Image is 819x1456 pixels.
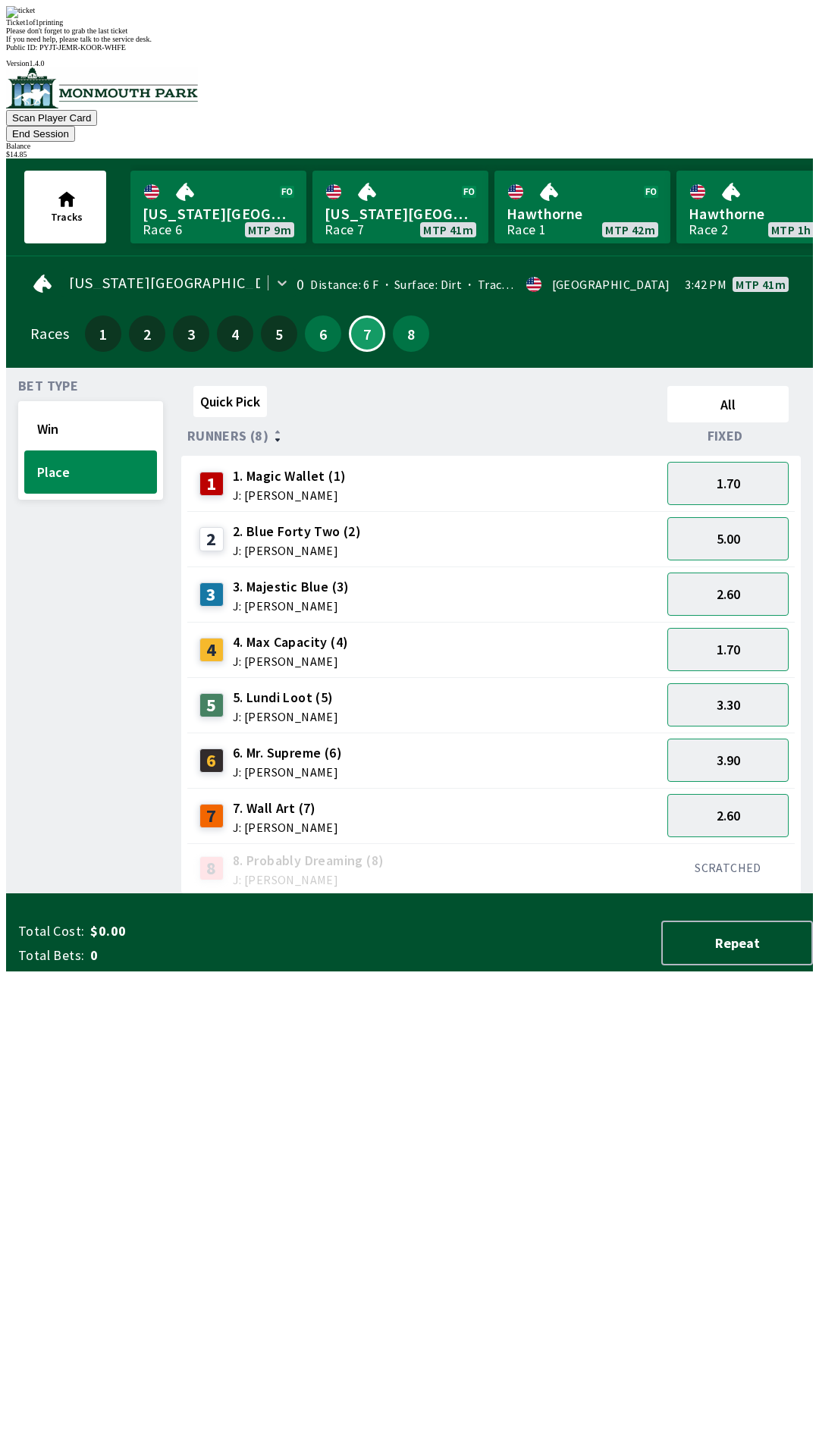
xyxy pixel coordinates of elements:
[233,851,384,871] span: 8. Probably Dreaming (8)
[51,210,83,224] span: Tracks
[309,328,337,339] span: 6
[349,315,385,352] button: 7
[143,204,294,224] span: [US_STATE][GEOGRAPHIC_DATA]
[18,946,84,965] span: Total Bets:
[130,171,306,243] a: [US_STATE][GEOGRAPHIC_DATA]Race 6MTP 9m
[325,224,364,236] div: Race 7
[233,577,350,597] span: 3. Majestic Blue (3)
[24,450,157,494] button: Place
[221,328,249,339] span: 4
[265,328,293,339] span: 5
[354,330,380,337] span: 7
[90,946,329,965] span: 0
[24,407,157,450] button: Win
[133,328,162,339] span: 2
[217,315,253,352] button: 4
[667,739,789,782] button: 3.90
[233,711,338,723] span: J: [PERSON_NAME]
[233,600,350,612] span: J: [PERSON_NAME]
[233,522,361,541] span: 2. Blue Forty Two (2)
[685,278,726,290] span: 3:42 PM
[37,463,144,481] span: Place
[233,466,347,486] span: 1. Magic Wallet (1)
[177,328,206,339] span: 3
[6,59,813,67] div: Version 1.4.0
[233,821,338,833] span: J: [PERSON_NAME]
[717,585,740,603] span: 2.60
[233,688,338,708] span: 5. Lundi Loot (5)
[667,573,789,616] button: 2.60
[661,921,813,965] button: Repeat
[552,278,670,290] div: [GEOGRAPHIC_DATA]
[6,126,75,142] button: End Session
[717,752,740,769] span: 3.90
[674,396,782,413] span: All
[261,315,297,352] button: 5
[85,315,121,352] button: 1
[605,224,655,236] span: MTP 42m
[233,544,361,557] span: J: [PERSON_NAME]
[297,278,304,290] div: 0
[675,934,799,952] span: Repeat
[143,224,182,236] div: Race 6
[233,489,347,501] span: J: [PERSON_NAME]
[199,527,224,551] div: 2
[667,462,789,505] button: 1.70
[69,277,296,289] span: [US_STATE][GEOGRAPHIC_DATA]
[325,204,476,224] span: [US_STATE][GEOGRAPHIC_DATA]
[717,807,740,824] span: 2.60
[90,922,329,940] span: $0.00
[24,171,106,243] button: Tracks
[667,683,789,726] button: 3.30
[736,278,786,290] span: MTP 41m
[379,277,463,292] span: Surface: Dirt
[233,766,342,778] span: J: [PERSON_NAME]
[393,315,429,352] button: 8
[233,632,349,652] span: 4. Max Capacity (4)
[667,628,789,671] button: 1.70
[667,386,789,422] button: All
[397,328,425,339] span: 8
[30,328,69,340] div: Races
[708,430,743,442] span: Fixed
[173,315,209,352] button: 3
[689,224,728,236] div: Race 2
[199,638,224,662] div: 4
[199,693,224,717] div: 5
[199,582,224,607] div: 3
[717,641,740,658] span: 1.70
[6,110,97,126] button: Scan Player Card
[507,204,658,224] span: Hawthorne
[18,922,84,940] span: Total Cost:
[199,804,224,828] div: 7
[6,27,813,35] div: Please don't forget to grab the last ticket
[310,277,378,292] span: Distance: 6 F
[717,530,740,548] span: 5.00
[507,224,546,236] div: Race 1
[6,150,813,158] div: $ 14.85
[6,43,813,52] div: Public ID:
[199,748,224,773] div: 6
[717,475,740,492] span: 1.70
[667,860,789,875] div: SCRATCHED
[6,142,813,150] div: Balance
[423,224,473,236] span: MTP 41m
[661,428,795,444] div: Fixed
[6,67,198,108] img: venue logo
[193,386,267,417] button: Quick Pick
[305,315,341,352] button: 6
[37,420,144,438] span: Win
[199,856,224,880] div: 8
[129,315,165,352] button: 2
[187,428,661,444] div: Runners (8)
[494,171,670,243] a: HawthorneRace 1MTP 42m
[248,224,291,236] span: MTP 9m
[233,874,384,886] span: J: [PERSON_NAME]
[187,430,268,442] span: Runners (8)
[199,472,224,496] div: 1
[39,43,126,52] span: PYJT-JEMR-KOOR-WHFE
[233,655,349,667] span: J: [PERSON_NAME]
[462,277,602,292] span: Track Condition: Heavy
[89,328,118,339] span: 1
[200,393,260,410] span: Quick Pick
